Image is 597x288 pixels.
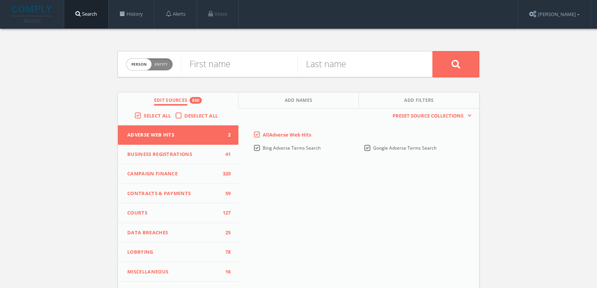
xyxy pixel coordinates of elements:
[118,145,238,165] button: Business Registrations41
[389,112,472,120] button: Preset Source Collections
[220,268,231,276] span: 16
[220,209,231,217] span: 127
[127,170,220,178] span: Campaign Finance
[12,6,53,23] img: illumis
[118,242,238,262] button: Lobbying78
[144,112,171,119] span: Select All
[184,112,218,119] span: Deselect All
[373,145,437,151] span: Google Adverse Terms Search
[220,131,231,139] span: 2
[127,151,220,158] span: Business Registrations
[389,112,467,120] span: Preset Source Collections
[118,262,238,282] button: Miscellaneous16
[220,190,231,197] span: 59
[118,203,238,223] button: Courts127
[127,229,220,237] span: Data Breaches
[118,164,238,184] button: Campaign Finance320
[285,97,313,106] span: Add Names
[220,248,231,256] span: 78
[238,93,359,109] button: Add Names
[359,93,479,109] button: Add Filters
[263,145,321,151] span: Bing Adverse Terms Search
[220,170,231,178] span: 320
[127,248,220,256] span: Lobbying
[127,190,220,197] span: Contracts & Payments
[118,125,238,145] button: Adverse Web Hits2
[220,229,231,237] span: 25
[127,209,220,217] span: Courts
[118,184,238,204] button: Contracts & Payments59
[127,131,220,139] span: Adverse Web Hits
[118,93,238,109] button: Edit Sources850
[154,97,188,106] span: Edit Sources
[126,59,151,70] span: person
[118,223,238,243] button: Data Breaches25
[127,268,220,276] span: Miscellaneous
[220,151,231,158] span: 41
[154,62,168,67] span: Entity
[404,97,434,106] span: Add Filters
[263,131,311,138] span: All Adverse Web Hits
[190,97,202,104] div: 850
